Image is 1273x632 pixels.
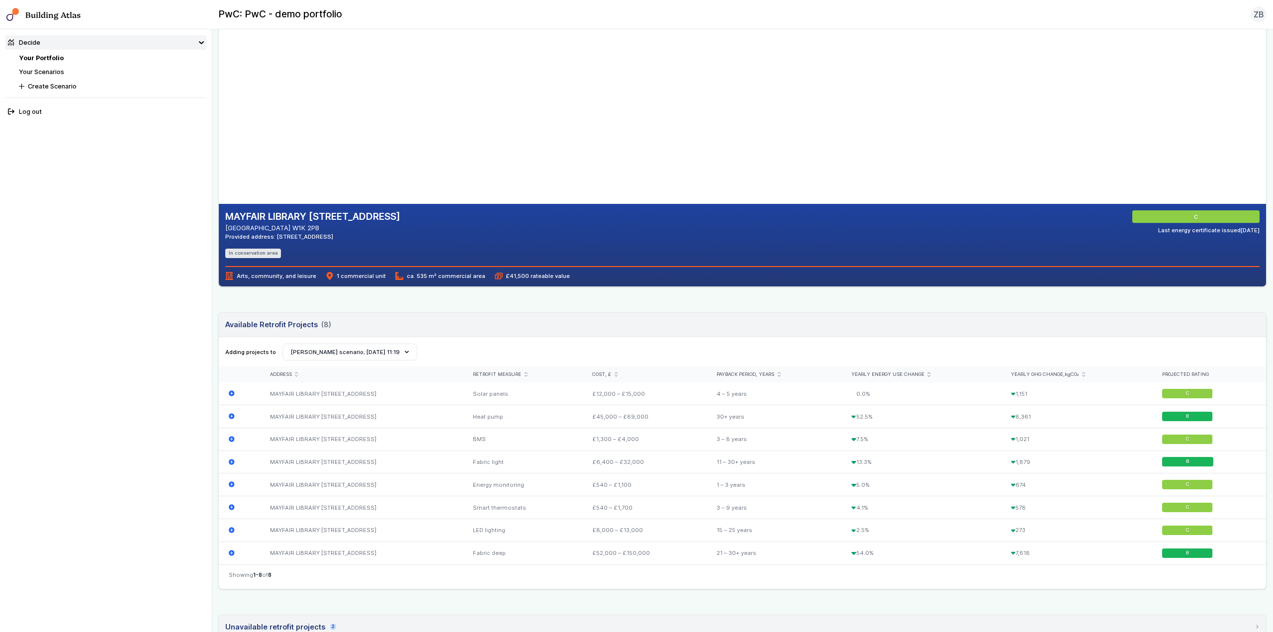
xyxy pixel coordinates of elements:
[330,624,336,630] span: 2
[1011,371,1079,378] span: Yearly GHG change,
[225,223,400,233] address: [GEOGRAPHIC_DATA] W1K 2PB
[225,272,316,280] span: Arts, community, and leisure
[19,54,64,62] a: Your Portfolio
[495,272,570,280] span: £41,500 rateable value
[260,451,463,473] div: MAYFAIR LIBRARY [STREET_ADDRESS]
[260,496,463,519] div: MAYFAIR LIBRARY [STREET_ADDRESS]
[321,319,331,330] span: (8)
[1001,542,1153,564] div: 7,618
[842,519,1001,542] div: 2.5%
[463,473,583,496] div: Energy monitoring
[218,8,342,21] h2: PwC: PwC - demo portfolio
[463,519,583,542] div: LED lighting
[707,473,842,496] div: 1 – 3 years
[583,519,707,542] div: £8,000 – £13,000
[592,371,611,378] span: Cost, £
[1186,481,1189,488] span: C
[707,405,842,428] div: 30+ years
[225,249,281,258] li: In conservation area
[842,382,1001,405] div: 0.0%
[326,272,386,280] span: 1 commercial unit
[395,272,485,280] span: ca. 535 m² commercial area
[225,233,400,241] div: Provided address: [STREET_ADDRESS]
[1186,459,1189,465] span: B
[583,428,707,451] div: £1,300 – £4,000
[463,428,583,451] div: BMS
[707,542,842,564] div: 21 – 30+ years
[260,382,463,405] div: MAYFAIR LIBRARY [STREET_ADDRESS]
[268,571,272,578] span: 8
[851,371,924,378] span: Yearly energy use change
[463,382,583,405] div: Solar panels
[260,519,463,542] div: MAYFAIR LIBRARY [STREET_ADDRESS]
[5,104,207,119] button: Log out
[260,405,463,428] div: MAYFAIR LIBRARY [STREET_ADDRESS]
[1001,382,1153,405] div: 1,151
[1241,227,1260,234] time: [DATE]
[1001,405,1153,428] div: 8,361
[1162,371,1257,378] div: Projected rating
[1186,413,1189,420] span: B
[225,319,331,330] h3: Available Retrofit Projects
[260,473,463,496] div: MAYFAIR LIBRARY [STREET_ADDRESS]
[225,348,276,356] span: Adding projects to
[707,496,842,519] div: 3 – 9 years
[707,451,842,473] div: 11 – 30+ years
[463,405,583,428] div: Heat pump
[842,428,1001,451] div: 7.5%
[225,210,400,223] h2: MAYFAIR LIBRARY [STREET_ADDRESS]
[219,564,1266,589] nav: Table navigation
[1251,6,1267,22] button: ZB
[1001,473,1153,496] div: 674
[260,542,463,564] div: MAYFAIR LIBRARY [STREET_ADDRESS]
[1194,213,1198,221] span: C
[842,451,1001,473] div: 13.3%
[1001,451,1153,473] div: 1,879
[1158,226,1260,234] div: Last energy certificate issued
[19,68,64,76] a: Your Scenarios
[717,371,774,378] span: Payback period, years
[1254,8,1264,20] span: ZB
[5,35,207,50] summary: Decide
[1001,428,1153,451] div: 1,021
[463,496,583,519] div: Smart thermostats
[463,542,583,564] div: Fabric deep
[16,79,207,93] button: Create Scenario
[583,451,707,473] div: £6,400 – £32,000
[842,473,1001,496] div: 5.0%
[1001,519,1153,542] div: 273
[707,519,842,542] div: 15 – 25 years
[1186,390,1189,397] span: C
[463,451,583,473] div: Fabric light
[583,473,707,496] div: £540 – £1,100
[707,382,842,405] div: 4 – 5 years
[270,371,292,378] span: Address
[583,542,707,564] div: £52,000 – £150,000
[473,371,521,378] span: Retrofit measure
[8,38,40,47] div: Decide
[1001,496,1153,519] div: 578
[583,382,707,405] div: £12,000 – £15,000
[842,405,1001,428] div: 52.5%
[842,496,1001,519] div: 4.1%
[229,571,272,579] span: Showing of
[282,344,417,361] button: [PERSON_NAME] scenario; [DATE] 11:19
[583,496,707,519] div: £540 – £1,700
[1186,527,1189,534] span: C
[253,571,262,578] span: 1-8
[842,542,1001,564] div: 54.0%
[1186,436,1189,443] span: C
[1186,550,1189,556] span: B
[1186,504,1189,511] span: C
[707,428,842,451] div: 3 – 8 years
[6,8,19,21] img: main-0bbd2752.svg
[583,405,707,428] div: £45,000 – £89,000
[260,428,463,451] div: MAYFAIR LIBRARY [STREET_ADDRESS]
[1065,371,1079,377] span: kgCO₂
